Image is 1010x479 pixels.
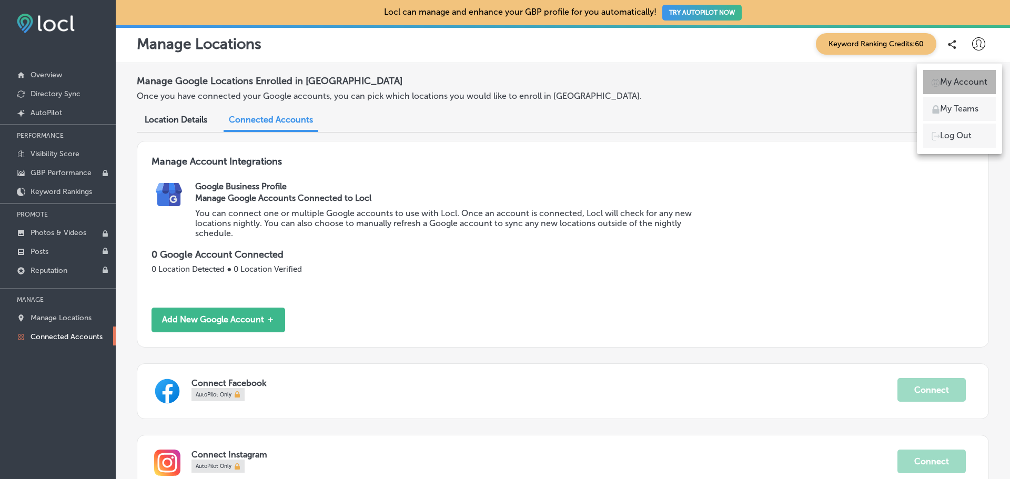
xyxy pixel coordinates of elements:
[923,97,996,121] a: My Teams
[31,247,48,256] p: Posts
[923,70,996,94] a: My Account
[940,76,987,88] p: My Account
[31,187,92,196] p: Keyword Rankings
[31,228,86,237] p: Photos & Videos
[31,108,62,117] p: AutoPilot
[31,332,103,341] p: Connected Accounts
[17,14,75,33] img: fda3e92497d09a02dc62c9cd864e3231.png
[940,103,978,115] p: My Teams
[31,149,79,158] p: Visibility Score
[31,89,80,98] p: Directory Sync
[31,266,67,275] p: Reputation
[940,129,972,142] p: Log Out
[662,5,742,21] button: TRY AUTOPILOT NOW
[31,168,92,177] p: GBP Performance
[31,70,62,79] p: Overview
[31,313,92,322] p: Manage Locations
[923,124,996,148] a: Log Out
